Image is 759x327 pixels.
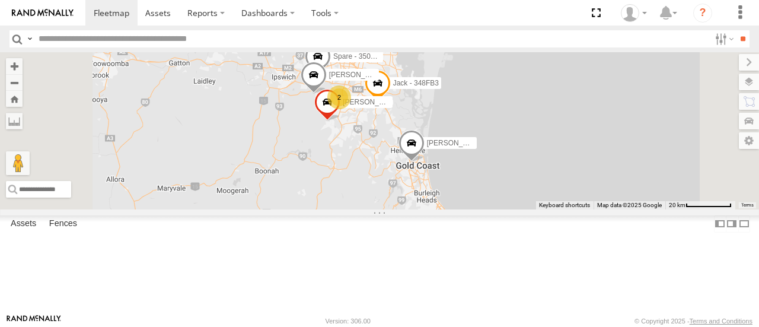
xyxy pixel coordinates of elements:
[6,91,23,107] button: Zoom Home
[710,30,736,47] label: Search Filter Options
[6,151,30,175] button: Drag Pegman onto the map to open Street View
[539,201,590,209] button: Keyboard shortcuts
[739,132,759,149] label: Map Settings
[738,215,750,233] label: Hide Summary Table
[25,30,34,47] label: Search Query
[12,9,74,17] img: rand-logo.svg
[690,318,752,325] a: Terms and Conditions
[597,202,662,208] span: Map data ©2025 Google
[669,202,685,208] span: 20 km
[6,58,23,74] button: Zoom in
[6,74,23,91] button: Zoom out
[665,201,735,209] button: Map Scale: 20 km per 74 pixels
[617,4,651,22] div: Marco DiBenedetto
[714,215,726,233] label: Dock Summary Table to the Left
[43,216,83,233] label: Fences
[634,318,752,325] div: © Copyright 2025 -
[7,315,61,327] a: Visit our Website
[329,71,444,79] span: [PERSON_NAME] B - Corolla Hatch
[427,139,516,147] span: [PERSON_NAME] - 842JY2
[393,79,439,87] span: Jack - 348FB3
[741,202,754,207] a: Terms
[693,4,712,23] i: ?
[726,215,738,233] label: Dock Summary Table to the Right
[5,216,42,233] label: Assets
[333,52,384,61] span: Spare - 350FB3
[6,113,23,129] label: Measure
[326,318,371,325] div: Version: 306.00
[327,85,351,109] div: 2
